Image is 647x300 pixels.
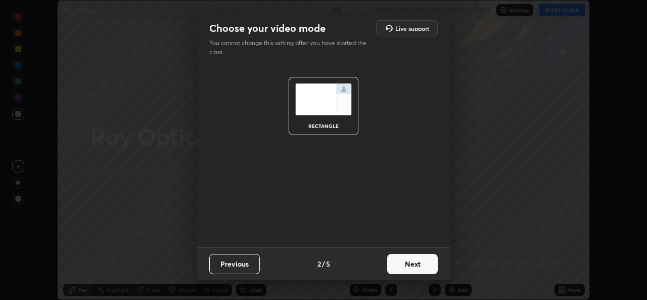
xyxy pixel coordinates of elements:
[326,259,330,269] h4: 5
[209,22,326,35] h2: Choose your video mode
[395,25,429,31] h5: Live support
[387,254,438,274] button: Next
[209,38,373,57] p: You cannot change this setting after you have started the class
[322,259,325,269] h4: /
[209,254,260,274] button: Previous
[295,83,352,115] img: normalScreenIcon.ae25ed63.svg
[303,123,344,128] div: rectangle
[317,259,321,269] h4: 2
